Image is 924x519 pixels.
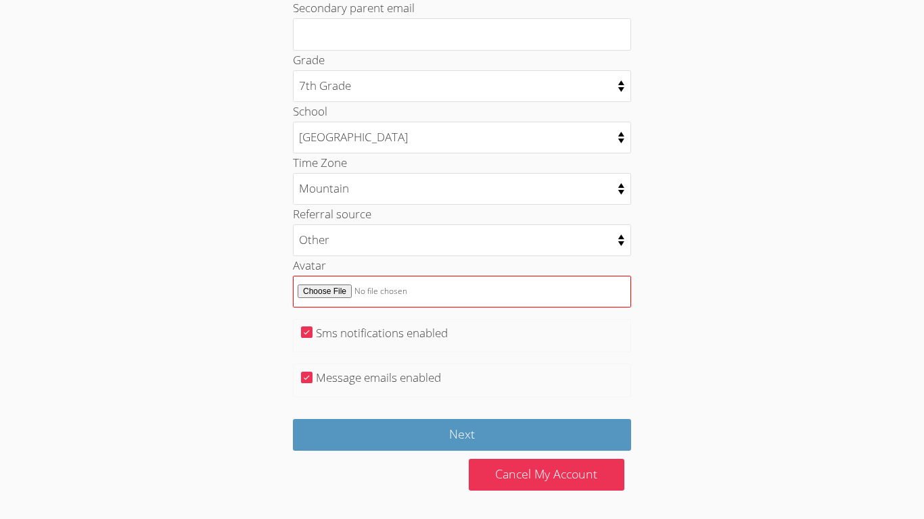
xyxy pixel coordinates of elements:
label: Message emails enabled [316,370,441,385]
label: Grade [293,52,325,68]
label: Sms notifications enabled [316,325,448,341]
input: Next [293,419,631,451]
label: School [293,103,327,119]
label: Avatar [293,257,326,273]
label: Referral source [293,206,371,222]
a: Cancel My Account [469,459,624,491]
label: Time Zone [293,155,347,170]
